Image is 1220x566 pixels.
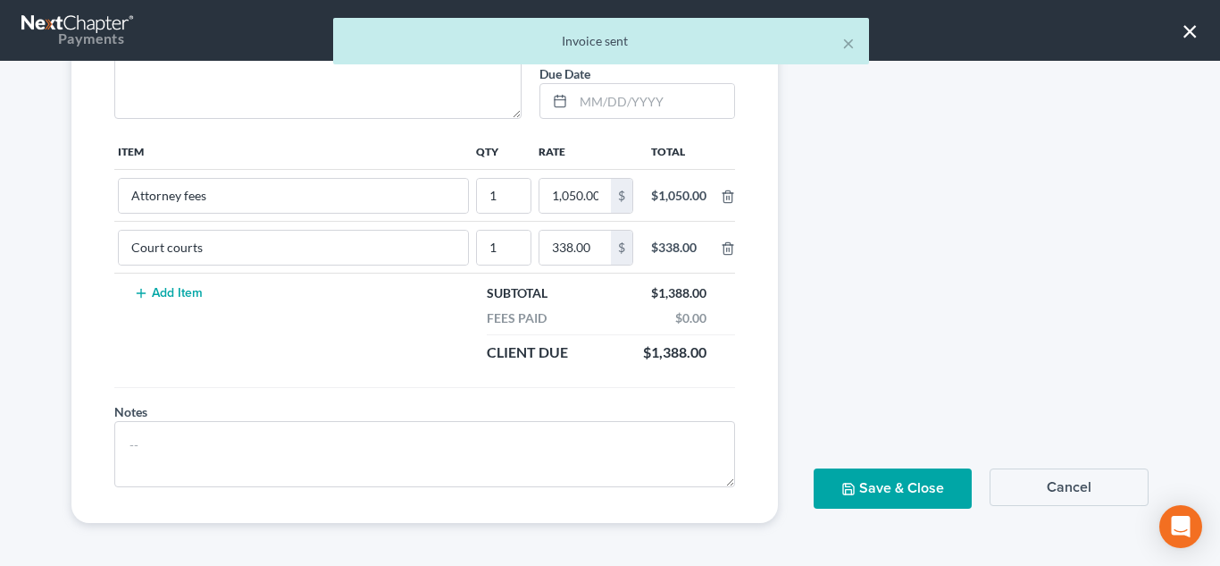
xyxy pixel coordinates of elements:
div: $0.00 [666,309,715,327]
div: Subtotal [478,284,556,302]
div: Open Intercom Messenger [1159,505,1202,548]
th: Total [637,133,721,169]
input: -- [119,179,468,213]
th: Item [114,133,472,169]
div: $ [611,231,632,265]
input: -- [477,231,531,265]
input: MM/DD/YYYY [573,84,733,118]
button: × [842,32,855,54]
button: Cancel [990,469,1149,506]
input: 0.00 [539,231,611,265]
button: Add Item [129,286,207,300]
button: × [1182,16,1199,45]
div: Client Due [478,342,577,363]
div: $1,388.00 [642,284,715,302]
button: Save & Close [814,469,973,509]
input: 0.00 [539,179,611,213]
div: Invoice sent [347,32,855,50]
div: Fees Paid [478,309,556,327]
input: -- [477,179,531,213]
input: -- [119,231,468,265]
th: Rate [535,133,637,169]
label: Due Date [539,64,590,83]
div: $1,388.00 [634,342,715,363]
th: Qty [472,133,535,169]
div: $338.00 [651,239,706,257]
div: $ [611,179,632,213]
div: $1,050.00 [651,187,706,205]
a: Payments [21,9,136,52]
label: Notes [114,402,147,421]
